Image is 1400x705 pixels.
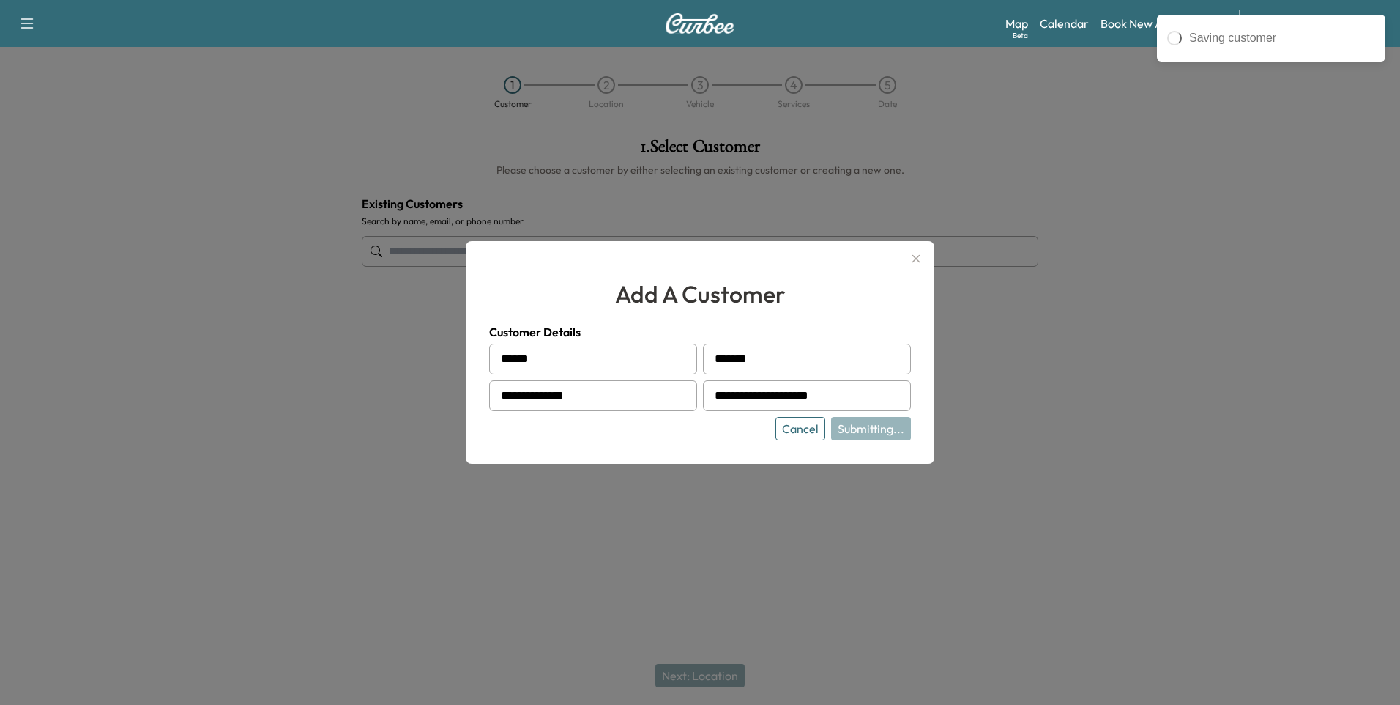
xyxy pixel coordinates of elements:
[1013,30,1028,41] div: Beta
[489,323,911,341] h4: Customer Details
[489,276,911,311] h2: add a customer
[775,417,825,440] button: Cancel
[1005,15,1028,32] a: MapBeta
[1101,15,1224,32] a: Book New Appointment
[1040,15,1089,32] a: Calendar
[1189,29,1375,47] div: Saving customer
[665,13,735,34] img: Curbee Logo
